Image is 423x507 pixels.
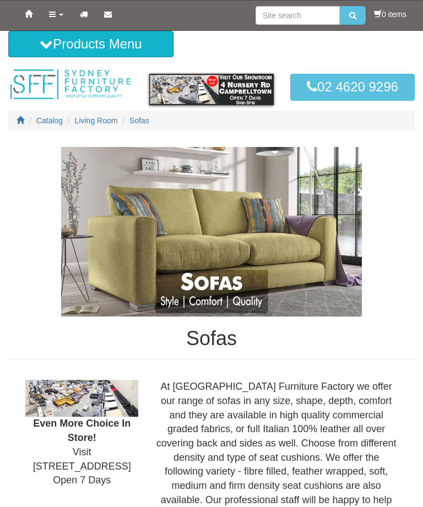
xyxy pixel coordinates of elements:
a: Catalog [36,116,63,125]
a: 02 4620 9296 [290,74,415,100]
a: Sofas [129,116,149,125]
input: Site search [256,6,340,25]
a: Living Room [75,116,118,125]
img: Showroom [25,380,138,417]
b: Even More Choice In Store! [33,418,131,443]
img: Sydney Furniture Factory [8,68,133,100]
li: 0 items [374,9,406,20]
img: showroom.gif [149,74,274,105]
div: Visit [STREET_ADDRESS] Open 7 Days [17,380,147,488]
h1: Sofas [8,328,415,350]
button: Products Menu [8,31,173,57]
img: Sofas [8,147,415,317]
